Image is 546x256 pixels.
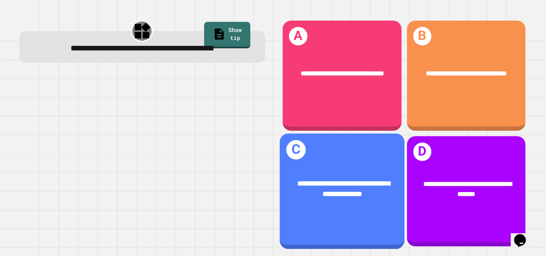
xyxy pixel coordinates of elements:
[289,27,307,45] h1: A
[413,143,432,161] h1: D
[286,140,306,159] h1: C
[204,22,250,49] a: Show tip
[511,222,538,248] iframe: chat widget
[413,27,432,45] h1: B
